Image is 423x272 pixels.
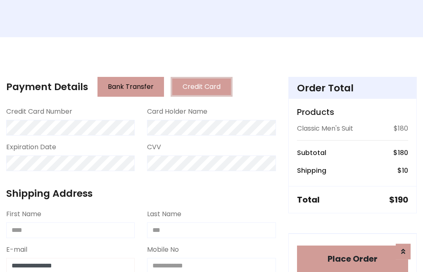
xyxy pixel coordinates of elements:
label: Mobile No [147,245,179,255]
label: First Name [6,209,41,219]
h6: Subtotal [297,149,326,157]
p: Classic Men's Suit [297,124,353,134]
h4: Order Total [297,82,408,94]
label: CVV [147,142,161,152]
button: Bank Transfer [97,77,164,97]
span: 180 [398,148,408,157]
button: Place Order [297,246,408,272]
button: Credit Card [171,77,233,97]
label: Last Name [147,209,181,219]
span: 10 [402,166,408,175]
h5: Products [297,107,408,117]
h6: Shipping [297,167,326,174]
h5: Total [297,195,320,205]
h6: $ [393,149,408,157]
label: Expiration Date [6,142,56,152]
label: Card Holder Name [147,107,207,117]
label: E-mail [6,245,27,255]
h4: Payment Details [6,81,88,93]
span: 190 [394,194,408,205]
h6: $ [397,167,408,174]
h4: Shipping Address [6,188,276,199]
label: Credit Card Number [6,107,72,117]
p: $180 [394,124,408,134]
h5: $ [389,195,408,205]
